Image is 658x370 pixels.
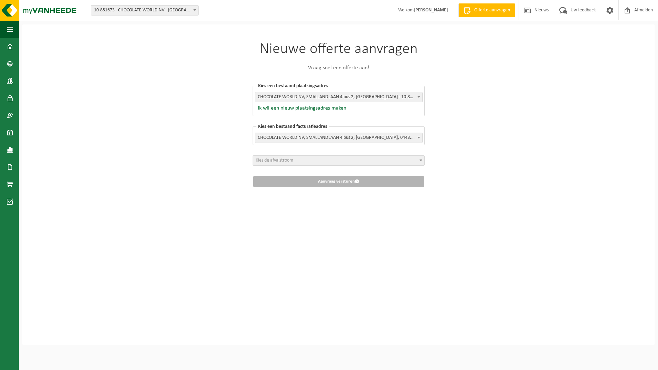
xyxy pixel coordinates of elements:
[256,124,329,129] span: Kies een bestaand facturatieadres
[414,8,448,13] strong: [PERSON_NAME]
[458,3,515,17] a: Offerte aanvragen
[256,83,330,89] span: Kies een bestaand plaatsingsadres
[253,176,424,187] button: Aanvraag versturen
[256,158,293,163] span: Kies de afvalstroom
[255,105,346,112] button: Ik wil een nieuw plaatsingsadres maken
[253,64,425,72] p: Vraag snel een offerte aan!
[91,6,198,15] span: 10-851673 - CHOCOLATE WORLD NV - HOBOKEN
[473,7,512,14] span: Offerte aanvragen
[255,92,422,102] span: CHOCOLATE WORLD NV, SMALLANDLAAN 4 bus 2, HOBOKEN - 10-851673
[255,92,423,102] span: CHOCOLATE WORLD NV, SMALLANDLAAN 4 bus 2, HOBOKEN - 10-851673
[255,133,422,143] span: CHOCOLATE WORLD NV, SMALLANDLAAN 4 bus 2, HOBOKEN, 0443.628.906 - 10-851673
[255,133,423,143] span: CHOCOLATE WORLD NV, SMALLANDLAAN 4 bus 2, HOBOKEN, 0443.628.906 - 10-851673
[253,42,425,57] h1: Nieuwe offerte aanvragen
[91,5,199,16] span: 10-851673 - CHOCOLATE WORLD NV - HOBOKEN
